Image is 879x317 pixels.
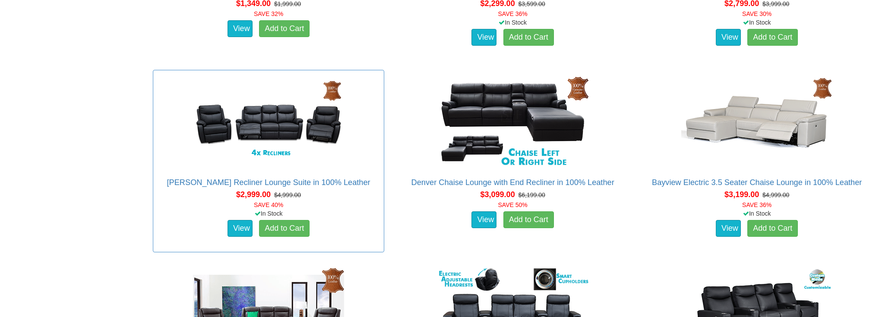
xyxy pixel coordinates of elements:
a: Add to Cart [503,211,554,229]
del: $4,999.00 [274,191,301,198]
div: In Stock [395,18,630,27]
del: $3,999.00 [762,0,789,7]
font: SAVE 30% [742,10,771,17]
a: Add to Cart [259,220,310,237]
div: In Stock [639,209,874,218]
font: SAVE 36% [742,201,771,208]
div: In Stock [639,18,874,27]
a: [PERSON_NAME] Recliner Lounge Suite in 100% Leather [167,178,370,187]
a: Add to Cart [747,220,798,237]
del: $4,999.00 [762,191,789,198]
div: In Stock [151,209,386,218]
a: View [228,220,253,237]
span: $3,099.00 [481,190,515,199]
a: View [228,20,253,38]
a: View [716,220,741,237]
a: View [471,211,496,229]
a: Bayview Electric 3.5 Seater Chaise Lounge in 100% Leather [652,178,862,187]
font: SAVE 32% [254,10,283,17]
del: $3,599.00 [518,0,545,7]
a: Denver Chaise Lounge with End Recliner in 100% Leather [411,178,614,187]
img: Denver Chaise Lounge with End Recliner in 100% Leather [435,75,591,169]
a: View [471,29,496,46]
del: $1,999.00 [274,0,301,7]
a: View [716,29,741,46]
img: Bayview Electric 3.5 Seater Chaise Lounge in 100% Leather [679,75,835,169]
img: Maxwell Recliner Lounge Suite in 100% Leather [191,75,346,169]
font: SAVE 40% [254,201,283,208]
span: $3,199.00 [724,190,759,199]
a: Add to Cart [503,29,554,46]
span: $2,999.00 [236,190,271,199]
del: $6,199.00 [518,191,545,198]
font: SAVE 36% [498,10,528,17]
a: Add to Cart [747,29,798,46]
a: Add to Cart [259,20,310,38]
font: SAVE 50% [498,201,528,208]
